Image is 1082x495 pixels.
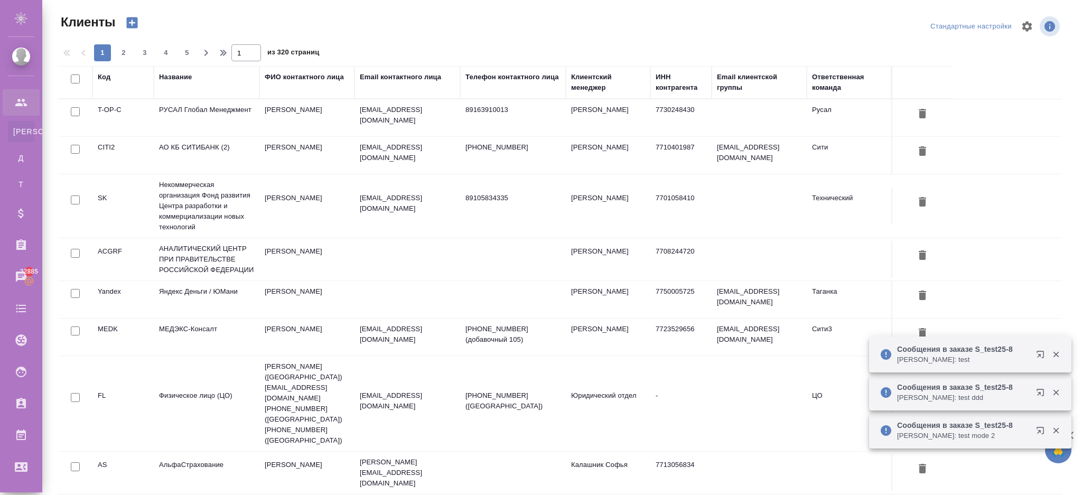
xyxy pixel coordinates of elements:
p: [EMAIL_ADDRESS][DOMAIN_NAME] [360,193,455,214]
td: 7730248430 [650,99,712,136]
td: Яндекс Деньги / ЮМани [154,281,259,318]
div: Код [98,72,110,82]
button: Создать [119,14,145,32]
td: Калашник Софья [566,454,650,491]
td: [PERSON_NAME] [259,99,355,136]
div: Email контактного лица [360,72,441,82]
span: Посмотреть информацию [1040,16,1062,36]
span: Т [13,179,29,190]
p: Сообщения в заказе S_test25-8 [897,344,1029,354]
div: ИНН контрагента [656,72,706,93]
button: Закрыть [1045,350,1067,359]
td: [EMAIL_ADDRESS][DOMAIN_NAME] [712,137,807,174]
button: Открыть в новой вкладке [1030,420,1055,445]
p: [EMAIL_ADDRESS][DOMAIN_NAME] [360,105,455,126]
td: Юридический отдел [566,385,650,422]
p: [PHONE_NUMBER] (добавочный 105) [465,324,561,345]
span: [PERSON_NAME] [13,126,29,137]
button: Открыть в новой вкладке [1030,382,1055,407]
a: Д [8,147,34,169]
p: Сообщения в заказе S_test25-8 [897,382,1029,393]
td: Сити3 [807,319,891,356]
div: Название [159,72,192,82]
td: Технический [807,188,891,225]
td: FL [92,385,154,422]
button: Удалить [913,246,931,266]
button: Открыть в новой вкладке [1030,344,1055,369]
td: Русал [807,99,891,136]
button: Удалить [913,193,931,212]
div: ФИО контактного лица [265,72,344,82]
p: Сообщения в заказе S_test25-8 [897,420,1029,431]
span: из 320 страниц [267,46,319,61]
td: [PERSON_NAME] [566,241,650,278]
button: 4 [157,44,174,61]
button: 2 [115,44,132,61]
td: SK [92,188,154,225]
p: [EMAIL_ADDRESS][DOMAIN_NAME] [360,142,455,163]
p: [PERSON_NAME]: test [897,354,1029,365]
td: Некоммерческая организация Фонд развития Центра разработки и коммерциализации новых технологий [154,174,259,238]
td: [PERSON_NAME] ([GEOGRAPHIC_DATA]) [EMAIL_ADDRESS][DOMAIN_NAME] [PHONE_NUMBER] ([GEOGRAPHIC_DATA])... [259,356,355,451]
p: [PERSON_NAME]: test ddd [897,393,1029,403]
button: Закрыть [1045,388,1067,397]
p: 89163910013 [465,105,561,115]
td: [PERSON_NAME] [566,99,650,136]
td: 7708244720 [650,241,712,278]
button: Закрыть [1045,426,1067,435]
td: 7710401987 [650,137,712,174]
td: AS [92,454,154,491]
td: [PERSON_NAME] [566,319,650,356]
td: Физическое лицо (ЦО) [154,385,259,422]
button: Удалить [913,286,931,306]
td: 7750005725 [650,281,712,318]
td: 7701058410 [650,188,712,225]
td: [PERSON_NAME] [566,188,650,225]
td: [PERSON_NAME] [259,454,355,491]
td: АО КБ СИТИБАНК (2) [154,137,259,174]
td: АльфаСтрахование [154,454,259,491]
div: Email клиентской группы [717,72,801,93]
span: Д [13,153,29,163]
span: 4 [157,48,174,58]
p: [PHONE_NUMBER] [465,142,561,153]
td: ACGRF [92,241,154,278]
td: [PERSON_NAME] [259,241,355,278]
button: 5 [179,44,195,61]
td: [PERSON_NAME] [566,281,650,318]
td: CITI2 [92,137,154,174]
button: Удалить [913,142,931,162]
p: 89105834335 [465,193,561,203]
p: [PERSON_NAME][EMAIL_ADDRESS][DOMAIN_NAME] [360,457,455,489]
td: МЕДЭКС-Консалт [154,319,259,356]
td: 7713056834 [650,454,712,491]
td: РУСАЛ Глобал Менеджмент [154,99,259,136]
td: Таганка [807,281,891,318]
div: Телефон контактного лица [465,72,559,82]
button: Удалить [913,324,931,343]
div: Клиентский менеджер [571,72,645,93]
td: [PERSON_NAME] [566,137,650,174]
td: - [650,385,712,422]
button: 3 [136,44,153,61]
td: АНАЛИТИЧЕСКИЙ ЦЕНТР ПРИ ПРАВИТЕЛЬСТВЕ РОССИЙСКОЙ ФЕДЕРАЦИИ [154,238,259,281]
td: Yandex [92,281,154,318]
p: [PERSON_NAME]: test mode 2 [897,431,1029,441]
p: [EMAIL_ADDRESS][DOMAIN_NAME] [360,390,455,412]
span: 3 [136,48,153,58]
button: Удалить [913,105,931,124]
div: Ответственная команда [812,72,886,93]
td: [PERSON_NAME] [259,281,355,318]
span: 5 [179,48,195,58]
td: [PERSON_NAME] [259,319,355,356]
a: [PERSON_NAME] [8,121,34,142]
td: ЦО [807,385,891,422]
td: [EMAIL_ADDRESS][DOMAIN_NAME] [712,281,807,318]
span: Клиенты [58,14,115,31]
span: Настроить таблицу [1014,14,1040,39]
p: [PHONE_NUMBER] ([GEOGRAPHIC_DATA]) [465,390,561,412]
a: 22885 [3,264,40,290]
span: 2 [115,48,132,58]
p: [EMAIL_ADDRESS][DOMAIN_NAME] [360,324,455,345]
td: [PERSON_NAME] [259,137,355,174]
